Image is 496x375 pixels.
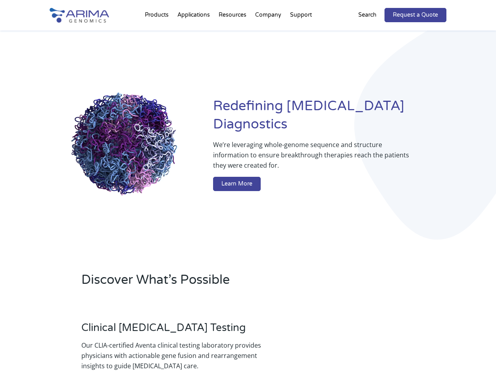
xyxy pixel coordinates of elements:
a: Request a Quote [384,8,446,22]
a: Learn More [213,177,261,191]
iframe: Chat Widget [456,337,496,375]
h1: Redefining [MEDICAL_DATA] Diagnostics [213,97,446,140]
p: Search [358,10,377,20]
img: Arima-Genomics-logo [50,8,109,23]
h3: Clinical [MEDICAL_DATA] Testing [81,321,279,340]
h2: Discover What’s Possible [81,271,342,295]
p: Our CLIA-certified Aventa clinical testing laboratory provides physicians with actionable gene fu... [81,340,279,371]
p: We’re leveraging whole-genome sequence and structure information to ensure breakthrough therapies... [213,140,415,177]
